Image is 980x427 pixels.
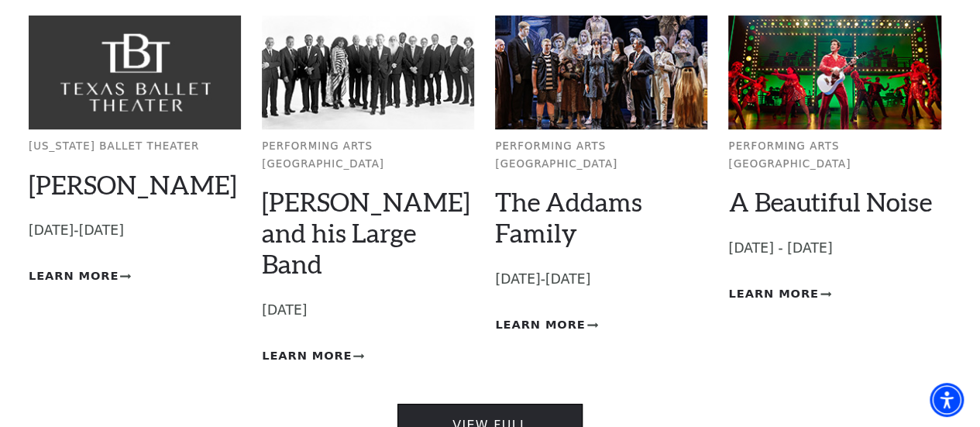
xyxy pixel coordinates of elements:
[29,169,237,200] a: [PERSON_NAME]
[728,15,940,129] img: Performing Arts Fort Worth
[262,138,474,173] p: Performing Arts [GEOGRAPHIC_DATA]
[262,346,364,366] a: Learn More Lyle Lovett and his Large Band
[29,267,119,286] span: Learn More
[262,299,474,322] p: [DATE]
[495,138,707,173] p: Performing Arts [GEOGRAPHIC_DATA]
[728,284,830,304] a: Learn More A Beautiful Noise
[29,267,131,286] a: Learn More Peter Pan
[29,219,241,242] p: [DATE]-[DATE]
[29,138,241,156] p: [US_STATE] Ballet Theater
[495,315,597,335] a: Learn More The Addams Family
[495,15,707,129] img: Performing Arts Fort Worth
[29,15,241,129] img: Texas Ballet Theater
[930,383,964,417] div: Accessibility Menu
[495,268,707,291] p: [DATE]-[DATE]
[495,315,585,335] span: Learn More
[262,346,352,366] span: Learn More
[262,15,474,129] img: Performing Arts Fort Worth
[728,284,818,304] span: Learn More
[495,186,642,248] a: The Addams Family
[262,186,470,279] a: [PERSON_NAME] and his Large Band
[728,237,940,260] p: [DATE] - [DATE]
[728,186,931,217] a: A Beautiful Noise
[728,138,940,173] p: Performing Arts [GEOGRAPHIC_DATA]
